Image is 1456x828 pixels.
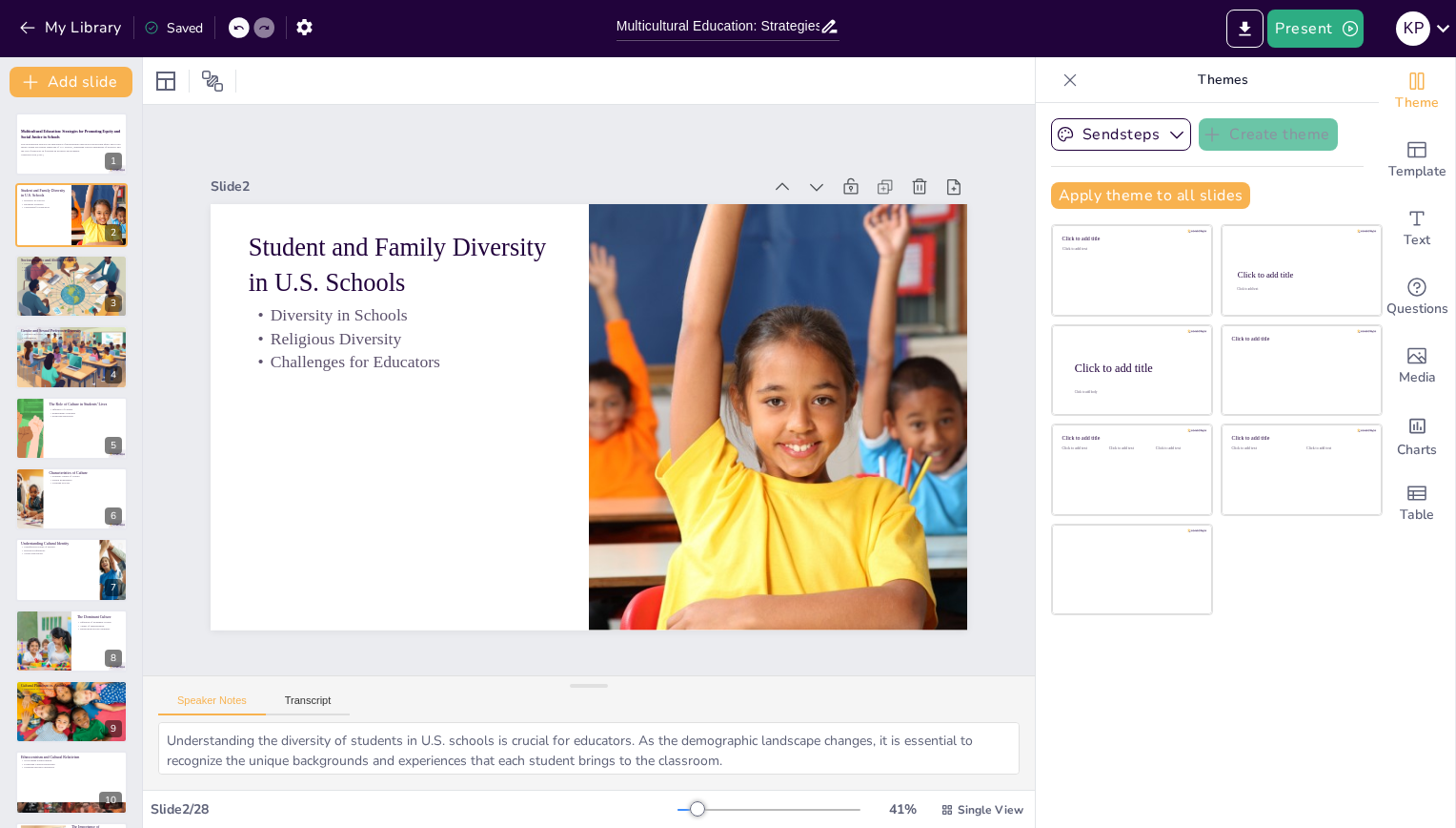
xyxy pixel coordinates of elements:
[21,694,122,698] p: Supporting Heritage
[1379,401,1455,469] div: Add charts and graphs
[617,12,820,40] input: Insert title
[1109,446,1152,451] div: Click to add text
[1379,332,1455,401] div: Add images, graphics, shapes or video
[21,549,94,552] p: Historical Influences
[49,470,122,476] p: Characteristics of Culture
[1226,10,1264,48] button: Export to PowerPoint
[21,691,122,694] p: Risks of Assimilation
[21,153,122,156] p: Generated with [URL]
[77,627,122,631] p: Respecting Diverse Identities
[151,66,181,96] div: Layout
[105,295,122,312] div: 3
[21,265,122,269] p: Special Education Needs
[158,694,266,715] button: Speaker Notes
[21,761,122,765] p: Promoting Cultural Relativism
[958,802,1023,818] span: Single View
[15,610,128,673] div: 8
[21,754,122,759] p: Ethnocentrism and Cultural Relativism
[21,336,122,340] p: Safe Spaces
[269,234,570,320] p: Diversity in Schools
[1379,126,1455,195] div: Add ready made slides
[15,397,128,460] div: 5
[1232,435,1368,442] div: Click to add title
[49,478,122,482] p: Shared Experiences
[49,401,122,406] p: The Role of Culture in Students’ Lives
[151,800,677,818] div: Slide 2 / 28
[21,546,94,549] p: Multifaceted Nature of Identity
[21,258,122,263] p: Socioeconomic and Ability Diversity
[1051,182,1250,209] button: Apply theme to all slides
[158,722,1020,775] textarea: Understanding the diversity of students in U.S. schools is crucial for educators. As the demograp...
[21,269,122,273] p: Equitable Strategies
[105,366,122,383] div: 4
[1379,195,1455,263] div: Add text boxes
[1051,118,1191,151] button: Sendsteps
[49,407,122,411] p: Influence of Culture
[21,261,122,265] p: Socioeconomic Challenges
[1085,57,1360,103] p: Themes
[1232,335,1368,342] div: Click to add title
[10,67,132,97] button: Add slide
[15,751,128,814] div: 10
[77,624,122,628] p: Values of Individualism
[1156,446,1199,451] div: Click to add text
[1395,93,1439,114] span: Theme
[21,340,122,343] p: Supportive Policies
[21,683,122,689] p: Cultural Pluralism vs. Assimilation
[266,694,351,715] button: Transcript
[880,800,925,818] div: 41 %
[1199,118,1338,151] button: Create theme
[21,333,122,337] p: [DEMOGRAPHIC_DATA] Inclusion
[1267,10,1363,48] button: Present
[21,552,94,556] p: Social Interactions
[21,187,66,197] p: Student and Family Diversity in U.S. Schools
[15,325,128,388] div: 4
[1379,263,1455,332] div: Get real-time input from your audience
[1379,469,1455,538] div: Add a table
[1075,390,1195,394] div: Click to add body
[15,113,128,176] div: 1
[1238,270,1365,279] div: Click to add title
[49,411,122,415] p: Engagement Strategies
[1232,446,1292,451] div: Click to add text
[21,130,120,139] strong: Multicultural Education: Strategies for Promoting Equity and Social Justice in Schools
[105,720,122,737] div: 9
[105,579,122,596] div: 7
[105,437,122,454] div: 5
[21,687,122,691] p: Importance of Cultural Pluralism
[49,482,122,486] p: Learning Process
[259,280,560,366] p: Challenges for Educators
[15,467,128,530] div: 6
[1386,299,1448,320] span: Questions
[264,257,565,342] p: Religious Diversity
[21,758,122,762] p: Overcoming Ethnocentrism
[274,162,585,295] p: Student and Family Diversity in U.S. Schools
[1379,57,1455,126] div: Change the overall theme
[105,650,122,667] div: 8
[15,183,128,246] div: 2
[77,613,122,619] p: The Dominant Culture
[1400,505,1434,526] span: Table
[21,142,122,153] p: This presentation explores the importance of multicultural education in promoting equity and soci...
[1396,11,1430,46] div: K P
[201,70,224,93] span: Position
[1062,247,1199,252] div: Click to add text
[99,792,122,809] div: 10
[144,19,203,37] div: Saved
[105,153,122,170] div: 1
[77,620,122,624] p: Influence of Dominant Culture
[49,474,122,478] p: Dynamic Nature of Culture
[1062,446,1105,451] div: Click to add text
[105,224,122,241] div: 2
[1306,446,1366,451] div: Click to add text
[1237,288,1364,292] div: Click to add text
[15,255,128,318] div: 3
[1062,435,1199,442] div: Click to add title
[15,538,128,601] div: 7
[21,201,66,205] p: Religious Diversity
[259,104,801,237] div: Slide 2
[1404,230,1430,251] span: Text
[21,198,66,202] p: Diversity in Schools
[15,680,128,743] div: 9
[21,205,66,209] p: Challenges for Educators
